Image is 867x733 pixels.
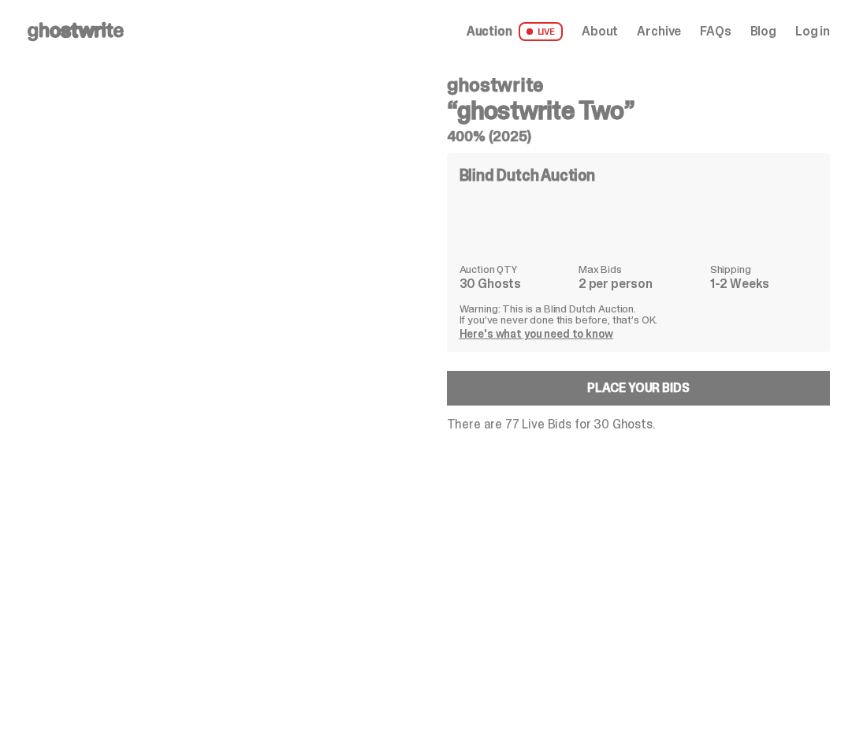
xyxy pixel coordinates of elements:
span: LIVE [519,22,564,41]
dd: 30 Ghosts [460,278,569,290]
h4: Blind Dutch Auction [460,167,595,183]
a: Auction LIVE [467,22,563,41]
p: Warning: This is a Blind Dutch Auction. If you’ve never done this before, that’s OK. [460,303,818,325]
dd: 2 per person [579,278,701,290]
h5: 400% (2025) [447,129,831,144]
dt: Max Bids [579,264,701,275]
a: Place your Bids [447,371,831,406]
a: Archive [637,25,681,38]
a: FAQs [700,25,731,38]
h3: “ghostwrite Two” [447,98,831,123]
dd: 1-2 Weeks [710,278,817,290]
h4: ghostwrite [447,76,831,95]
span: Auction [467,25,512,38]
a: Blog [750,25,776,38]
a: About [582,25,618,38]
a: Log in [795,25,830,38]
dt: Auction QTY [460,264,569,275]
a: Here's what you need to know [460,327,613,341]
p: There are 77 Live Bids for 30 Ghosts. [447,418,831,431]
dt: Shipping [710,264,817,275]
